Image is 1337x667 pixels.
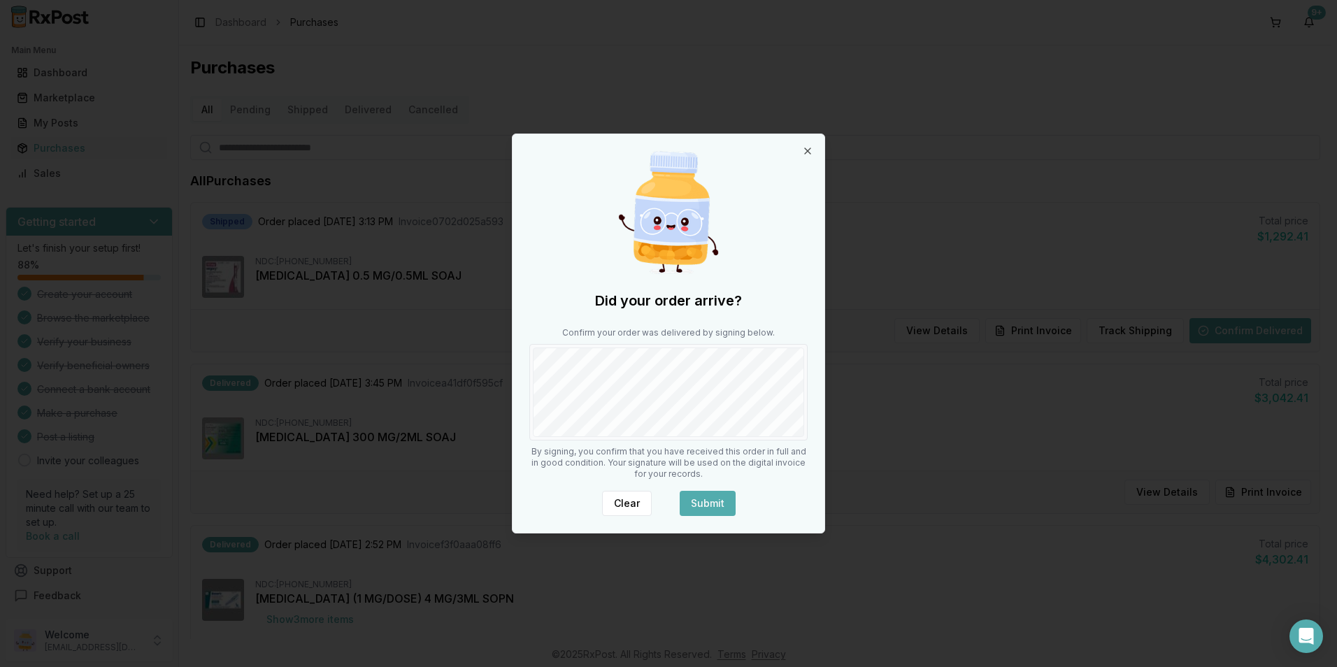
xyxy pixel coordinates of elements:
button: Submit [680,491,736,516]
h2: Did your order arrive? [529,291,808,310]
button: Clear [602,491,652,516]
img: Happy Pill Bottle [601,145,736,280]
p: By signing, you confirm that you have received this order in full and in good condition. Your sig... [529,446,808,480]
p: Confirm your order was delivered by signing below. [529,327,808,338]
